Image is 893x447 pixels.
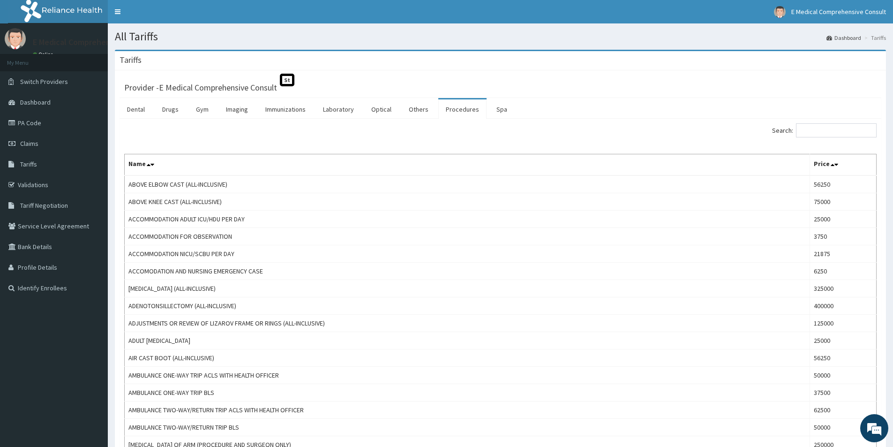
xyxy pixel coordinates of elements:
[258,99,313,119] a: Immunizations
[810,263,877,280] td: 6250
[810,193,877,211] td: 75000
[125,211,810,228] td: ACCOMMODATION ADULT ICU/HDU PER DAY
[120,56,142,64] h3: Tariffs
[49,53,158,65] div: Chat with us now
[125,228,810,245] td: ACCOMMODATION FOR OBSERVATION
[115,30,886,43] h1: All Tariffs
[810,332,877,349] td: 25000
[280,74,294,86] span: St
[810,245,877,263] td: 21875
[810,228,877,245] td: 3750
[810,211,877,228] td: 25000
[125,315,810,332] td: ADJUSTMENTS OR REVIEW OF LIZAROV FRAME OR RINGS (ALL-INCLUSIVE)
[125,245,810,263] td: ACCOMMODATION NICU/SCBU PER DAY
[774,6,786,18] img: User Image
[125,263,810,280] td: ACCOMODATION AND NURSING EMERGENCY CASE
[810,175,877,193] td: 56250
[54,118,129,213] span: We're online!
[20,98,51,106] span: Dashboard
[125,402,810,419] td: AMBULANCE TWO-WAY/RETURN TRIP ACLS WITH HEALTH OFFICER
[791,8,886,16] span: E Medical Comprehensive Consult
[5,28,26,49] img: User Image
[120,99,152,119] a: Dental
[810,367,877,384] td: 50000
[810,384,877,402] td: 37500
[154,5,176,27] div: Minimize live chat window
[20,201,68,210] span: Tariff Negotiation
[125,332,810,349] td: ADULT [MEDICAL_DATA]
[364,99,399,119] a: Optical
[124,83,277,92] h3: Provider - E Medical Comprehensive Consult
[20,160,37,168] span: Tariffs
[826,34,861,42] a: Dashboard
[218,99,255,119] a: Imaging
[810,297,877,315] td: 400000
[810,402,877,419] td: 62500
[772,123,877,137] label: Search:
[401,99,436,119] a: Others
[125,193,810,211] td: ABOVE KNEE CAST (ALL-INCLUSIVE)
[125,419,810,436] td: AMBULANCE TWO-WAY/RETURN TRIP BLS
[33,51,55,58] a: Online
[125,367,810,384] td: AMBULANCE ONE-WAY TRIP ACLS WITH HEALTH OFFICER
[862,34,886,42] li: Tariffs
[33,38,155,46] p: E Medical Comprehensive Consult
[155,99,186,119] a: Drugs
[125,297,810,315] td: ADENOTONSILLECTOMY (ALL-INCLUSIVE)
[125,154,810,176] th: Name
[438,99,487,119] a: Procedures
[796,123,877,137] input: Search:
[17,47,38,70] img: d_794563401_company_1708531726252_794563401
[125,349,810,367] td: AIR CAST BOOT (ALL-INCLUSIVE)
[125,175,810,193] td: ABOVE ELBOW CAST (ALL-INCLUSIVE)
[810,154,877,176] th: Price
[810,419,877,436] td: 50000
[810,349,877,367] td: 56250
[125,280,810,297] td: [MEDICAL_DATA] (ALL-INCLUSIVE)
[315,99,361,119] a: Laboratory
[188,99,216,119] a: Gym
[125,384,810,402] td: AMBULANCE ONE-WAY TRIP BLS
[20,139,38,148] span: Claims
[810,315,877,332] td: 125000
[5,256,179,289] textarea: Type your message and hit 'Enter'
[810,280,877,297] td: 325000
[489,99,515,119] a: Spa
[20,77,68,86] span: Switch Providers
